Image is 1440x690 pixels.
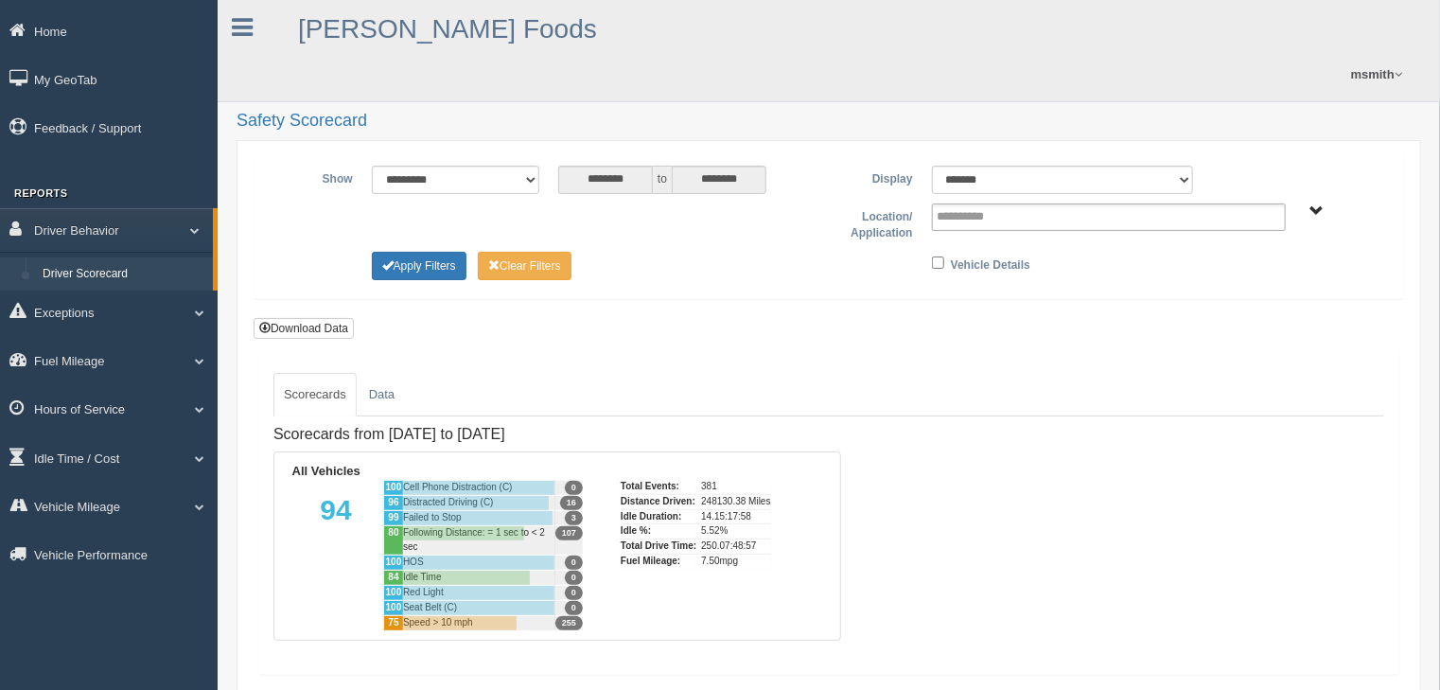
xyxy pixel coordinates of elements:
[621,480,696,494] div: Total Events:
[621,539,696,554] div: Total Drive Time:
[565,511,583,525] span: 3
[359,373,405,416] a: Data
[701,480,770,494] div: 381
[289,480,383,630] div: 94
[254,318,354,339] button: Download Data
[565,571,583,585] span: 0
[621,509,696,524] div: Idle Duration:
[701,554,770,569] div: 7.50mpg
[701,494,770,509] div: 248130.38 Miles
[565,601,583,615] span: 0
[383,600,403,615] div: 100
[621,523,696,539] div: Idle %:
[383,495,403,510] div: 96
[565,481,583,495] span: 0
[653,166,672,194] span: to
[701,523,770,539] div: 5.52%
[951,252,1030,274] label: Vehicle Details
[383,570,403,585] div: 84
[298,14,597,44] a: [PERSON_NAME] Foods
[565,586,583,600] span: 0
[269,166,362,188] label: Show
[383,480,403,495] div: 100
[372,252,466,280] button: Change Filter Options
[273,426,841,443] h4: Scorecards from [DATE] to [DATE]
[383,525,403,555] div: 80
[383,585,403,600] div: 100
[829,166,922,188] label: Display
[1342,47,1412,101] a: msmith
[292,464,360,478] b: All Vehicles
[383,615,403,630] div: 75
[478,252,571,280] button: Change Filter Options
[621,554,696,569] div: Fuel Mileage:
[555,616,583,630] span: 255
[560,496,583,510] span: 16
[383,510,403,525] div: 99
[34,257,213,292] a: Driver Scorecard
[273,373,357,416] a: Scorecards
[565,556,583,570] span: 0
[701,539,770,554] div: 250.07:48:57
[383,555,403,570] div: 100
[555,526,583,540] span: 107
[829,203,922,242] label: Location/ Application
[701,509,770,524] div: 14.15:17:58
[621,494,696,509] div: Distance Driven:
